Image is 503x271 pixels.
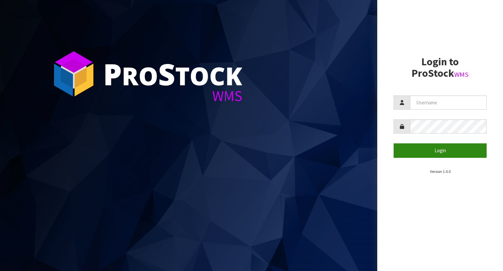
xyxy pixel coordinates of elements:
small: Version 1.0.0 [430,169,451,174]
img: ProStock Cube [49,49,98,98]
button: Login [394,143,487,157]
span: S [158,54,175,94]
div: WMS [103,89,242,103]
div: ro tock [103,59,242,89]
small: WMS [454,70,469,79]
span: P [103,54,122,94]
input: Username [410,95,487,110]
h2: Login to ProStock [394,56,487,79]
